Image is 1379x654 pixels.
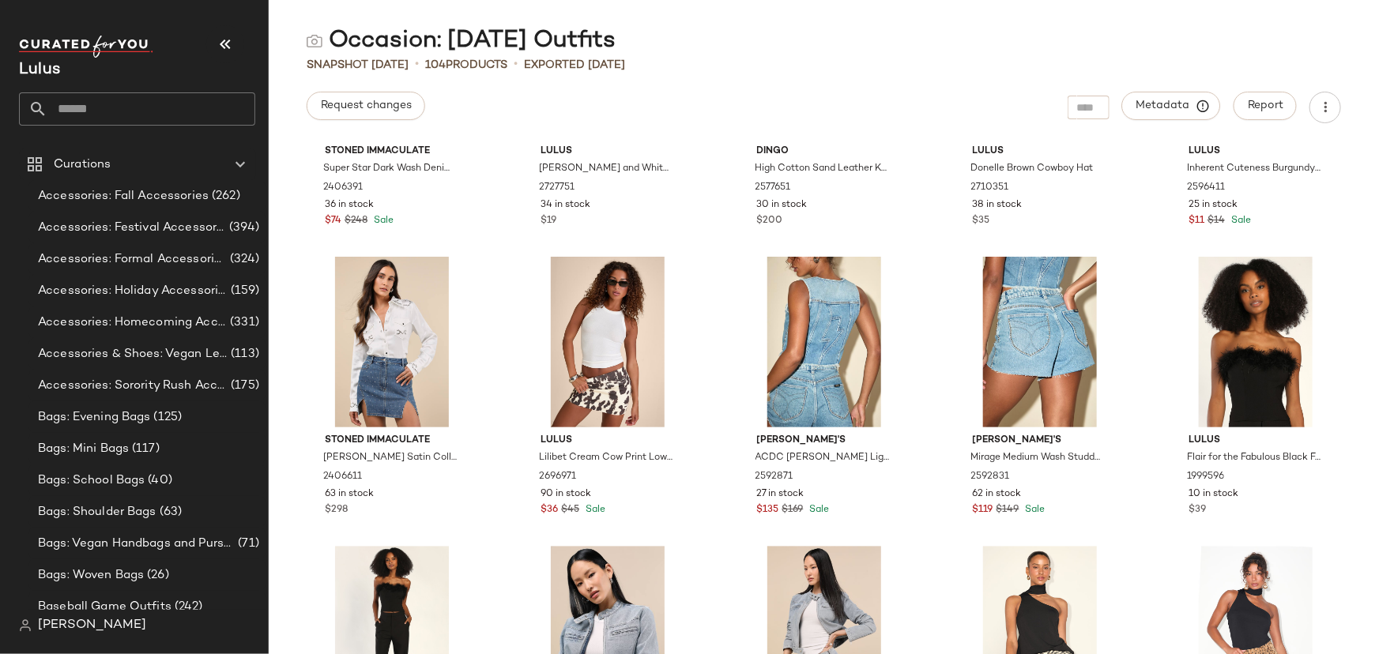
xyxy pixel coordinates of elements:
[757,487,804,502] span: 27 in stock
[755,162,890,176] span: High Cotton Sand Leather Knee-High Western Boots
[228,345,259,363] span: (113)
[782,503,804,517] span: $169
[325,214,341,228] span: $74
[325,145,459,159] span: Stoned Immaculate
[323,470,362,484] span: 2406611
[541,487,591,502] span: 90 in stock
[325,487,374,502] span: 63 in stock
[325,503,348,517] span: $298
[38,566,144,584] span: Bags: Woven Bags
[235,535,259,553] span: (71)
[38,616,146,635] span: [PERSON_NAME]
[1122,92,1221,120] button: Metadata
[539,162,673,176] span: [PERSON_NAME] and White Cow Print Faux Fur Belt
[38,282,228,300] span: Accessories: Holiday Accessories
[38,314,227,332] span: Accessories: Homecoming Accessories
[541,434,675,448] span: Lulus
[1176,257,1336,427] img: 9661041_1999596.jpg
[226,219,259,237] span: (394)
[524,57,625,73] p: Exported [DATE]
[971,451,1106,465] span: Mirage Medium Wash Studded Cutoff Denim Shorts
[1187,451,1321,465] span: Flair for the Fabulous Black Feather Cropped Tube Top
[757,434,891,448] span: [PERSON_NAME]'s
[307,57,409,73] span: Snapshot [DATE]
[371,216,394,226] span: Sale
[345,214,367,228] span: $248
[38,345,228,363] span: Accessories & Shoes: Vegan Leather
[971,181,1009,195] span: 2710351
[323,181,363,195] span: 2406391
[38,440,129,458] span: Bags: Mini Bags
[755,181,791,195] span: 2577651
[960,257,1120,427] img: 2592831_03_back_2025-06-18.jpg
[528,257,688,427] img: 2696971_02_front_2025-06-24.jpg
[307,33,322,49] img: svg%3e
[151,408,183,427] span: (125)
[307,92,425,120] button: Request changes
[227,250,259,269] span: (324)
[1189,198,1238,212] span: 25 in stock
[38,598,171,616] span: Baseball Game Outfits
[973,198,1023,212] span: 38 in stock
[561,503,579,517] span: $45
[757,145,891,159] span: Dingo
[312,257,472,427] img: 11909681_2406611.jpg
[539,470,576,484] span: 2696971
[145,472,172,490] span: (40)
[541,214,556,228] span: $19
[209,187,240,205] span: (262)
[973,434,1107,448] span: [PERSON_NAME]'s
[582,505,605,515] span: Sale
[541,198,590,212] span: 34 in stock
[38,187,209,205] span: Accessories: Fall Accessories
[539,451,673,465] span: Lilibet Cream Cow Print Low-Rise Micro Mini Skirt
[514,55,518,74] span: •
[744,257,904,427] img: 2592871_03_back_2025-06-18.jpg
[129,440,160,458] span: (117)
[807,505,830,515] span: Sale
[1208,214,1225,228] span: $14
[541,145,675,159] span: Lulus
[307,25,616,57] div: Occasion: [DATE] Outfits
[228,282,259,300] span: (159)
[757,503,779,517] span: $135
[1189,503,1206,517] span: $39
[38,503,156,521] span: Bags: Shoulder Bags
[1187,181,1225,195] span: 2596411
[38,377,228,395] span: Accessories: Sorority Rush Accessories
[1189,214,1204,228] span: $11
[1228,216,1251,226] span: Sale
[323,162,458,176] span: Super Star Dark Wash Denim Mini Skirt
[19,36,153,58] img: cfy_white_logo.C9jOOHJF.svg
[38,535,235,553] span: Bags: Vegan Handbags and Purses
[1187,470,1224,484] span: 1999596
[171,598,203,616] span: (242)
[320,100,412,112] span: Request changes
[325,434,459,448] span: Stoned Immaculate
[38,408,151,427] span: Bags: Evening Bags
[973,487,1022,502] span: 62 in stock
[757,198,808,212] span: 30 in stock
[973,503,993,517] span: $119
[156,503,183,521] span: (63)
[1189,434,1323,448] span: Lulus
[541,503,558,517] span: $36
[539,181,575,195] span: 2727751
[1189,487,1238,502] span: 10 in stock
[19,619,32,632] img: svg%3e
[755,451,890,465] span: ACDC [PERSON_NAME] Light Wash Lightning Studded Denim Vest
[425,57,507,73] div: Products
[323,451,458,465] span: [PERSON_NAME] Satin Collared Studded Long Sleeve Button-Up Top
[38,472,145,490] span: Bags: School Bags
[19,62,60,78] span: Current Company Name
[971,162,1094,176] span: Donelle Brown Cowboy Hat
[971,470,1010,484] span: 2592831
[1187,162,1321,176] span: Inherent Cuteness Burgundy Paisley Satin Square Scarf
[325,198,374,212] span: 36 in stock
[228,377,259,395] span: (175)
[973,214,990,228] span: $35
[755,470,793,484] span: 2592871
[1023,505,1046,515] span: Sale
[38,219,226,237] span: Accessories: Festival Accessories
[1234,92,1297,120] button: Report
